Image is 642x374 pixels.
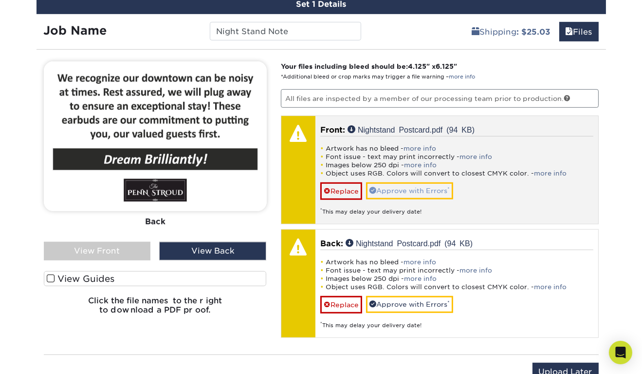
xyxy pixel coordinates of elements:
li: Font issue - text may print incorrectly - [320,153,593,161]
a: more info [534,170,567,177]
h6: Click the file names to the right to download a PDF proof. [44,296,267,322]
span: files [566,27,573,37]
a: more info [534,283,567,291]
span: 4.125 [408,62,426,70]
a: more info [459,267,492,274]
input: Enter a job name [210,22,361,40]
a: Shipping: $25.03 [466,22,557,41]
a: Replace [320,182,362,199]
li: Images below 250 dpi - [320,161,593,169]
a: Replace [320,296,362,313]
div: Back [44,212,267,233]
strong: Job Name [44,23,107,38]
a: Nightstand Postcard.pdf (94 KB) [346,239,473,247]
a: Nightstand Postcard.pdf (94 KB) [348,125,475,133]
div: View Back [159,242,266,260]
small: *Additional bleed or crop marks may trigger a file warning – [281,74,475,80]
span: Front: [320,125,345,135]
a: Approve with Errors* [366,182,453,199]
li: Images below 250 dpi - [320,275,593,283]
a: more info [459,153,492,160]
label: View Guides [44,271,267,286]
li: Object uses RGB. Colors will convert to closest CMYK color. - [320,169,593,177]
a: more info [404,145,436,152]
a: more info [404,275,437,282]
li: Object uses RGB. Colors will convert to closest CMYK color. - [320,283,593,291]
span: 6.125 [436,62,454,70]
strong: Your files including bleed should be: " x " [281,62,457,70]
span: Back: [320,239,343,248]
a: more info [404,258,436,266]
div: This may delay your delivery date! [320,200,593,216]
p: All files are inspected by a member of our processing team prior to production. [281,89,599,108]
a: Approve with Errors* [366,296,453,313]
div: Open Intercom Messenger [609,341,632,364]
a: more info [404,161,437,169]
div: View Front [44,242,151,260]
span: shipping [472,27,480,37]
a: more info [449,74,475,80]
li: Artwork has no bleed - [320,144,593,153]
a: Files [559,22,599,41]
li: Artwork has no bleed - [320,258,593,266]
div: This may delay your delivery date! [320,314,593,330]
b: : $25.03 [517,27,550,37]
li: Font issue - text may print incorrectly - [320,266,593,275]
